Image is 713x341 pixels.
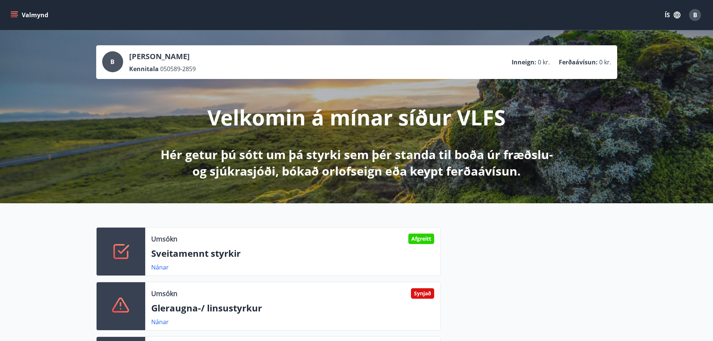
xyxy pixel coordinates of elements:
p: Gleraugna-/ linsustyrkur [151,302,434,314]
p: Sveitamennt styrkir [151,247,434,260]
p: Kennitala [129,65,159,73]
a: Nánar [151,318,169,326]
p: Hér getur þú sótt um þá styrki sem þér standa til boða úr fræðslu- og sjúkrasjóði, bókað orlofsei... [159,146,554,179]
span: B [110,58,115,66]
button: menu [9,8,51,22]
p: [PERSON_NAME] [129,51,196,62]
p: Inneign : [512,58,536,66]
span: 0 kr. [599,58,611,66]
a: Nánar [151,263,169,271]
p: Ferðaávísun : [559,58,598,66]
button: ÍS [661,8,685,22]
div: Afgreitt [408,234,434,244]
span: 050589-2859 [160,65,196,73]
div: Synjað [411,288,434,299]
p: Velkomin á mínar síður VLFS [207,103,506,131]
button: B [686,6,704,24]
span: B [693,11,697,19]
p: Umsókn [151,234,177,244]
span: 0 kr. [538,58,550,66]
p: Umsókn [151,289,177,298]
